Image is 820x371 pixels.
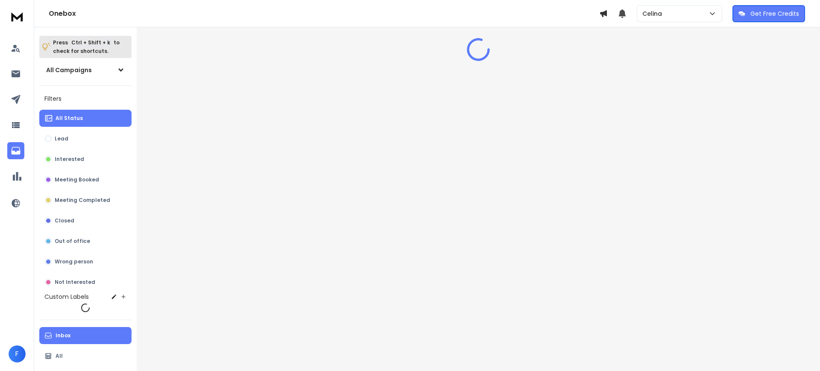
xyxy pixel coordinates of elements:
button: Inbox [39,327,132,344]
p: Wrong person [55,258,93,265]
p: Celina [642,9,665,18]
p: Inbox [56,332,70,339]
p: All [56,353,63,359]
p: Interested [55,156,84,163]
p: Out of office [55,238,90,245]
p: Meeting Completed [55,197,110,204]
p: Press to check for shortcuts. [53,38,120,56]
h1: Onebox [49,9,599,19]
button: Interested [39,151,132,168]
button: Closed [39,212,132,229]
img: logo [9,9,26,24]
button: Meeting Completed [39,192,132,209]
h1: All Campaigns [46,66,92,74]
h3: Filters [39,93,132,105]
p: All Status [56,115,83,122]
p: Get Free Credits [750,9,799,18]
button: Lead [39,130,132,147]
span: Ctrl + Shift + k [70,38,111,47]
button: All [39,348,132,365]
p: Meeting Booked [55,176,99,183]
button: Wrong person [39,253,132,270]
button: Meeting Booked [39,171,132,188]
button: All Status [39,110,132,127]
p: Lead [55,135,68,142]
p: Closed [55,217,74,224]
button: F [9,345,26,362]
button: All Campaigns [39,61,132,79]
p: Not Interested [55,279,95,286]
button: Not Interested [39,274,132,291]
button: Get Free Credits [732,5,805,22]
h3: Custom Labels [44,292,89,301]
button: Out of office [39,233,132,250]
